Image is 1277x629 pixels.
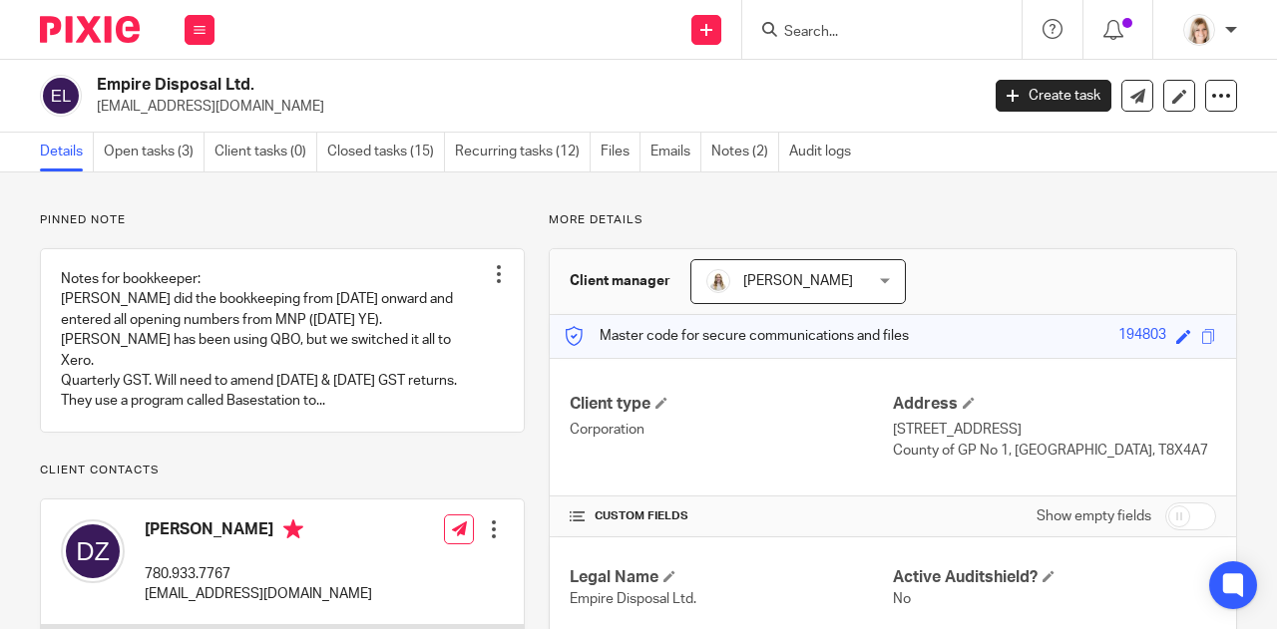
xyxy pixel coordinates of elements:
span: [PERSON_NAME] [743,274,853,288]
a: Recurring tasks (12) [455,133,591,171]
a: Notes (2) [711,133,779,171]
a: Audit logs [789,133,861,171]
p: [STREET_ADDRESS] [893,420,1216,440]
h4: CUSTOM FIELDS [570,508,893,524]
h4: Client type [570,394,893,415]
img: svg%3E [61,519,125,583]
img: Headshot%2011-2024%20white%20background%20square%202.JPG [706,269,730,293]
i: Primary [283,519,303,539]
h4: [PERSON_NAME] [145,519,372,544]
p: [EMAIL_ADDRESS][DOMAIN_NAME] [145,584,372,604]
div: 194803 [1118,325,1166,348]
p: Corporation [570,420,893,440]
a: Client tasks (0) [214,133,317,171]
p: [EMAIL_ADDRESS][DOMAIN_NAME] [97,97,966,117]
span: No [893,592,911,606]
p: Client contacts [40,463,525,478]
h3: Client manager [570,271,670,291]
p: 780.933.7767 [145,564,372,584]
a: Create task [996,80,1111,112]
h4: Address [893,394,1216,415]
h4: Legal Name [570,567,893,588]
img: Tayler%20Headshot%20Compressed%20Resized%202.jpg [1183,14,1215,46]
span: Empire Disposal Ltd. [570,592,696,606]
h2: Empire Disposal Ltd. [97,75,792,96]
img: Pixie [40,16,140,43]
a: Files [601,133,640,171]
a: Emails [650,133,701,171]
a: Closed tasks (15) [327,133,445,171]
a: Details [40,133,94,171]
p: Pinned note [40,212,525,228]
img: svg%3E [40,75,82,117]
input: Search [782,24,962,42]
label: Show empty fields [1037,506,1151,526]
p: County of GP No 1, [GEOGRAPHIC_DATA], T8X4A7 [893,441,1216,461]
p: Master code for secure communications and files [565,326,909,346]
h4: Active Auditshield? [893,567,1216,588]
a: Open tasks (3) [104,133,205,171]
p: More details [549,212,1237,228]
